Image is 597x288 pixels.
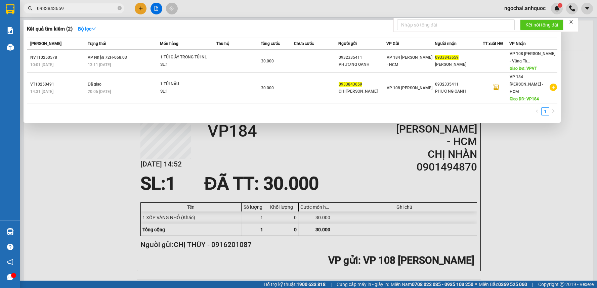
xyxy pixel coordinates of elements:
[387,86,432,90] span: VP 108 [PERSON_NAME]
[387,55,432,67] span: VP 184 [PERSON_NAME] - HCM
[30,41,61,46] span: [PERSON_NAME]
[435,88,482,95] div: PHƯƠNG OANH
[435,55,459,60] span: 0933843659
[520,19,563,30] button: Kết nối tổng đài
[541,107,549,115] li: 1
[27,26,73,33] h3: Kết quả tìm kiếm ( 2 )
[535,109,539,113] span: left
[510,51,555,63] span: VP 108 [PERSON_NAME] - Vũng Tà...
[73,23,101,34] button: Bộ lọcdown
[261,86,274,90] span: 30.000
[435,61,482,68] div: [PERSON_NAME]
[88,41,106,46] span: Trạng thái
[118,6,122,10] span: close-circle
[510,97,539,101] span: Giao DĐ: VP184
[294,41,314,46] span: Chưa cước
[510,66,537,71] span: Giao DĐ: VPVT
[435,41,457,46] span: Người nhận
[37,5,116,12] input: Tìm tên, số ĐT hoặc mã đơn
[30,62,53,67] span: 10:01 [DATE]
[551,109,555,113] span: right
[542,108,549,115] a: 1
[30,89,53,94] span: 14:31 [DATE]
[510,75,543,94] span: VP 184 [PERSON_NAME] - HCM
[28,6,33,11] span: search
[569,19,573,24] span: close
[483,41,503,46] span: TT xuất HĐ
[339,54,386,61] div: 0932335411
[160,54,211,61] div: 1 TÚI GIẤY TRONG TÚI NL
[7,259,13,265] span: notification
[30,81,86,88] div: VT10250491
[88,82,101,87] span: Đã giao
[549,107,557,115] button: right
[339,61,386,68] div: PHƯƠNG OANH
[533,107,541,115] button: left
[7,244,13,250] span: question-circle
[88,62,111,67] span: 13:11 [DATE]
[397,19,515,30] input: Nhập số tổng đài
[160,81,211,88] div: 1 TÚI NÂU
[525,21,558,29] span: Kết nối tổng đài
[88,89,111,94] span: 20:06 [DATE]
[160,41,178,46] span: Món hàng
[160,61,211,68] div: SL: 1
[7,44,14,51] img: warehouse-icon
[78,26,96,32] strong: Bộ lọc
[435,81,482,88] div: 0932335411
[339,82,362,87] span: 0933843659
[533,107,541,115] li: Previous Page
[6,4,14,14] img: logo-vxr
[549,107,557,115] li: Next Page
[339,88,386,95] div: CHỊ [PERSON_NAME]
[91,27,96,31] span: down
[509,41,526,46] span: VP Nhận
[7,27,14,34] img: solution-icon
[338,41,357,46] span: Người gửi
[88,55,127,60] span: VP Nhận 72H-068.03
[30,54,86,61] div: NVT10250578
[7,274,13,280] span: message
[118,5,122,12] span: close-circle
[261,59,274,63] span: 30.000
[261,41,280,46] span: Tổng cước
[7,228,14,235] img: warehouse-icon
[386,41,399,46] span: VP Gửi
[550,84,557,91] span: plus-circle
[216,41,229,46] span: Thu hộ
[160,88,211,95] div: SL: 1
